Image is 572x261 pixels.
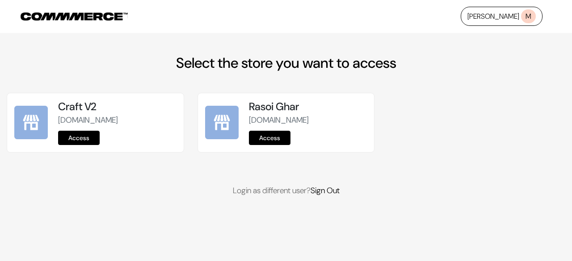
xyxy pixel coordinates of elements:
[461,7,543,26] a: [PERSON_NAME]M
[58,114,176,126] p: [DOMAIN_NAME]
[249,114,367,126] p: [DOMAIN_NAME]
[58,131,100,145] a: Access
[521,9,536,23] span: M
[21,12,128,21] img: COMMMERCE
[14,106,48,139] img: Craft V2
[7,54,565,71] h2: Select the store you want to access
[58,100,176,113] h5: Craft V2
[249,100,367,113] h5: Rasoi Ghar
[7,185,565,197] p: Login as different user?
[205,106,239,139] img: Rasoi Ghar
[311,185,340,196] a: Sign Out
[249,131,290,145] a: Access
